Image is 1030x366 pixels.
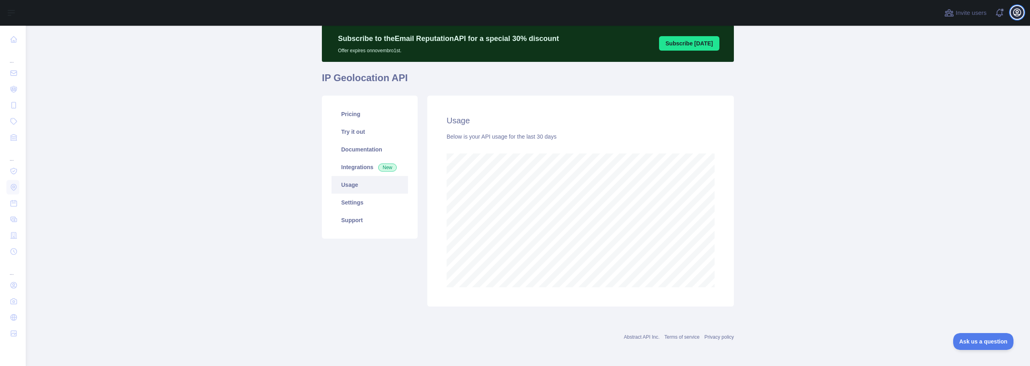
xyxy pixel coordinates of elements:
[624,334,660,340] a: Abstract API Inc.
[322,72,734,91] h1: IP Geolocation API
[447,115,715,126] h2: Usage
[659,36,719,51] button: Subscribe [DATE]
[6,146,19,162] div: ...
[705,334,734,340] a: Privacy policy
[447,133,715,141] div: Below is your API usage for the last 30 days
[943,6,988,19] button: Invite users
[332,105,408,123] a: Pricing
[378,164,397,172] span: New
[6,48,19,64] div: ...
[953,333,1014,350] iframe: Toggle Customer Support
[332,211,408,229] a: Support
[338,44,559,54] p: Offer expires on novembro 1st.
[956,8,987,18] span: Invite users
[6,260,19,276] div: ...
[332,123,408,141] a: Try it out
[338,33,559,44] p: Subscribe to the Email Reputation API for a special 30 % discount
[332,141,408,158] a: Documentation
[332,176,408,194] a: Usage
[664,334,699,340] a: Terms of service
[332,158,408,176] a: Integrations New
[332,194,408,211] a: Settings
